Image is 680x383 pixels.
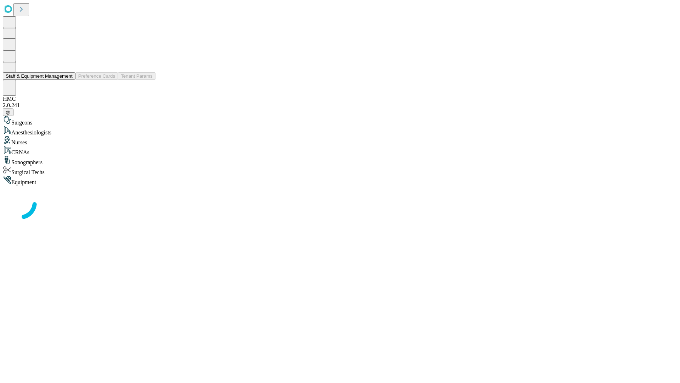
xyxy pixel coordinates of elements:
[118,72,155,80] button: Tenant Params
[3,72,75,80] button: Staff & Equipment Management
[3,156,677,166] div: Sonographers
[3,136,677,146] div: Nurses
[3,96,677,102] div: HMC
[3,116,677,126] div: Surgeons
[75,72,118,80] button: Preference Cards
[3,102,677,109] div: 2.0.241
[3,126,677,136] div: Anesthesiologists
[3,176,677,185] div: Equipment
[3,109,13,116] button: @
[3,146,677,156] div: CRNAs
[6,110,11,115] span: @
[3,166,677,176] div: Surgical Techs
